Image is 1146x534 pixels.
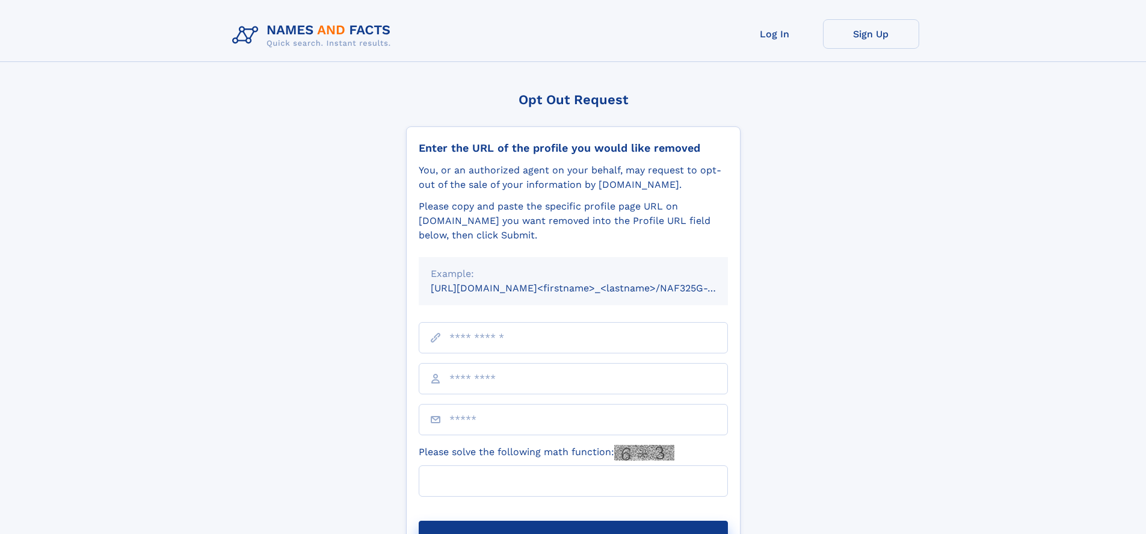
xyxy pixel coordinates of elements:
[431,282,751,294] small: [URL][DOMAIN_NAME]<firstname>_<lastname>/NAF325G-xxxxxxxx
[406,92,741,107] div: Opt Out Request
[419,141,728,155] div: Enter the URL of the profile you would like removed
[227,19,401,52] img: Logo Names and Facts
[419,199,728,243] div: Please copy and paste the specific profile page URL on [DOMAIN_NAME] you want removed into the Pr...
[431,267,716,281] div: Example:
[727,19,823,49] a: Log In
[419,163,728,192] div: You, or an authorized agent on your behalf, may request to opt-out of the sale of your informatio...
[823,19,919,49] a: Sign Up
[419,445,674,461] label: Please solve the following math function:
